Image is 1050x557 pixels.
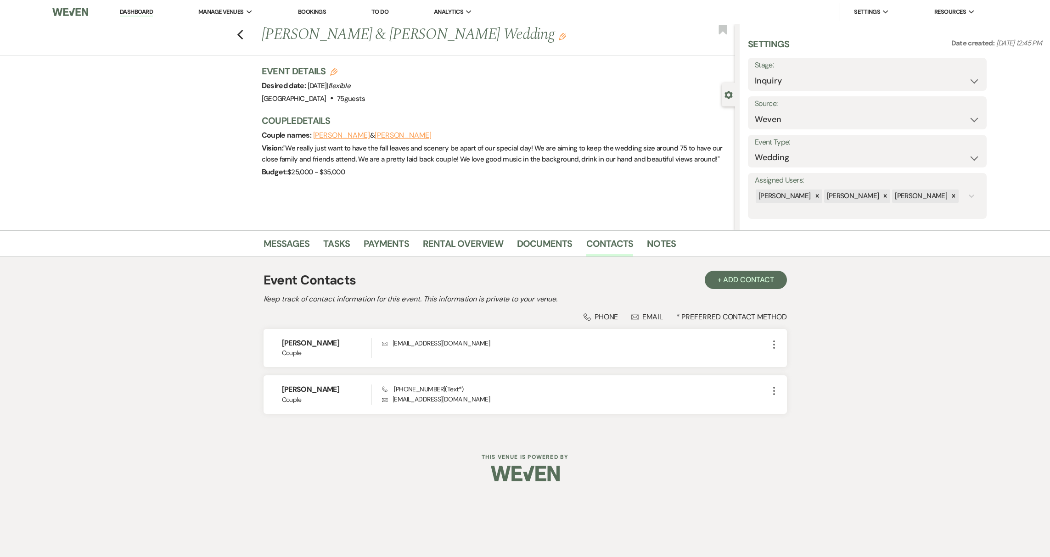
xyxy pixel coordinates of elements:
img: Weven Logo [52,2,88,22]
span: Budget: [262,167,288,177]
h3: Settings [748,38,790,58]
span: Settings [854,7,880,17]
span: Vision: [262,143,284,153]
div: [PERSON_NAME] [824,189,881,203]
p: [EMAIL_ADDRESS][DOMAIN_NAME] [382,338,768,348]
span: Desired date: [262,81,308,90]
a: Tasks [323,236,350,256]
span: Date created: [951,39,996,48]
span: $25,000 - $35,000 [287,167,345,177]
label: Assigned Users: [755,174,980,187]
a: Contacts [586,236,634,256]
img: Weven Logo [491,457,560,490]
h3: Couple Details [262,114,726,127]
div: Email [631,312,663,322]
span: Couple names: [262,130,313,140]
button: Edit [559,32,566,40]
h1: Event Contacts [264,271,356,290]
a: Bookings [298,8,326,16]
h6: [PERSON_NAME] [282,338,371,348]
a: Messages [264,236,310,256]
div: * Preferred Contact Method [264,312,787,322]
span: [DATE] | [308,81,350,90]
label: Stage: [755,59,980,72]
div: Phone [584,312,618,322]
span: Analytics [434,7,463,17]
h2: Keep track of contact information for this event. This information is private to your venue. [264,294,787,305]
button: Close lead details [724,90,733,99]
span: [DATE] 12:45 PM [996,39,1042,48]
a: Dashboard [120,8,153,17]
span: " We really just want to have the fall leaves and scenery be apart of our special day! We are aim... [262,144,723,164]
label: Source: [755,97,980,111]
button: [PERSON_NAME] [375,132,432,139]
a: Notes [647,236,676,256]
button: [PERSON_NAME] [313,132,370,139]
button: + Add Contact [705,271,787,289]
label: Event Type: [755,136,980,149]
a: Documents [517,236,573,256]
a: Rental Overview [423,236,503,256]
span: Couple [282,348,371,358]
span: flexible [328,81,350,90]
span: [PHONE_NUMBER] (Text*) [382,385,463,393]
span: 75 guests [337,94,365,103]
span: Resources [934,7,966,17]
a: To Do [371,8,388,16]
div: [PERSON_NAME] [756,189,812,203]
div: [PERSON_NAME] [892,189,949,203]
span: & [313,131,432,140]
a: Payments [364,236,409,256]
h6: [PERSON_NAME] [282,384,371,395]
h1: [PERSON_NAME] & [PERSON_NAME] Wedding [262,24,637,46]
h3: Event Details [262,65,365,78]
span: [GEOGRAPHIC_DATA] [262,94,326,103]
span: Manage Venues [198,7,244,17]
p: [EMAIL_ADDRESS][DOMAIN_NAME] [382,394,768,404]
span: Couple [282,395,371,405]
